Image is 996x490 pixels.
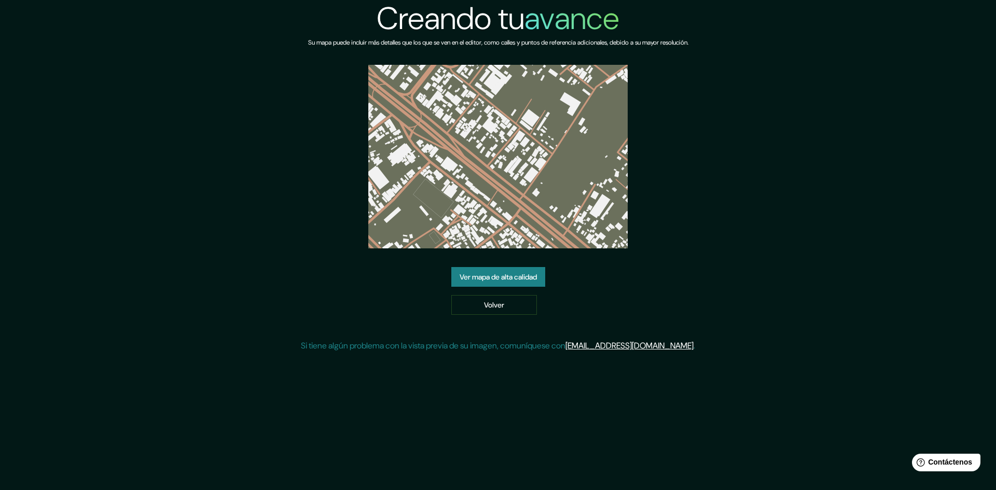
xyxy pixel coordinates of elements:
[368,65,628,248] img: vista previa del mapa creado
[484,300,504,310] font: Volver
[565,340,694,351] a: [EMAIL_ADDRESS][DOMAIN_NAME]
[301,340,565,351] font: Si tiene algún problema con la vista previa de su imagen, comuníquese con
[460,272,537,282] font: Ver mapa de alta calidad
[694,340,695,351] font: .
[451,267,545,287] a: Ver mapa de alta calidad
[451,295,537,315] a: Volver
[904,450,985,479] iframe: Lanzador de widgets de ayuda
[308,38,688,47] font: Su mapa puede incluir más detalles que los que se ven en el editor, como calles y puntos de refer...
